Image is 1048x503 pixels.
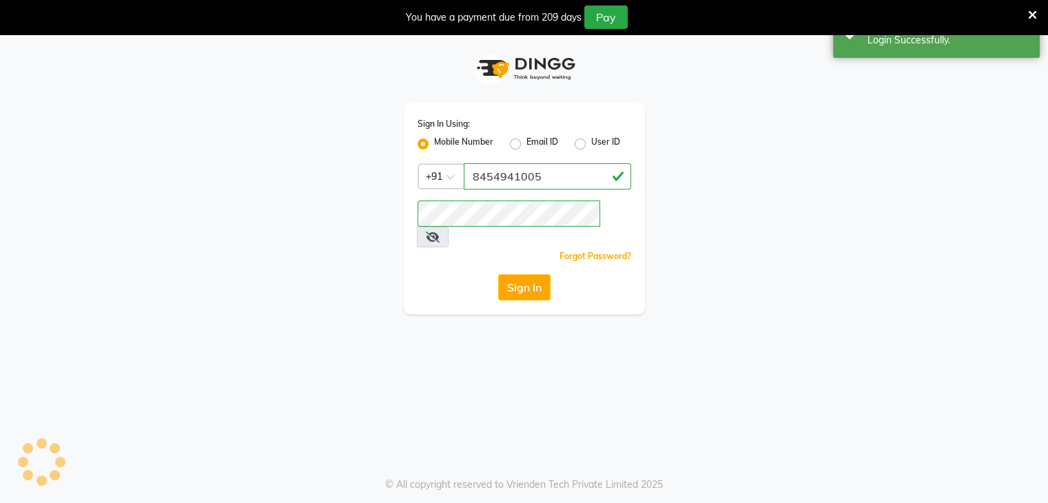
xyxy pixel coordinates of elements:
label: User ID [591,136,620,152]
button: Pay [584,6,628,29]
button: Sign In [498,274,551,300]
img: logo1.svg [469,48,579,89]
label: Sign In Using: [418,118,470,130]
input: Username [464,163,631,189]
input: Username [418,201,600,227]
label: Email ID [526,136,558,152]
div: You have a payment due from 209 days [406,10,582,25]
label: Mobile Number [434,136,493,152]
a: Forgot Password? [559,251,631,261]
div: Login Successfully. [867,33,1029,48]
